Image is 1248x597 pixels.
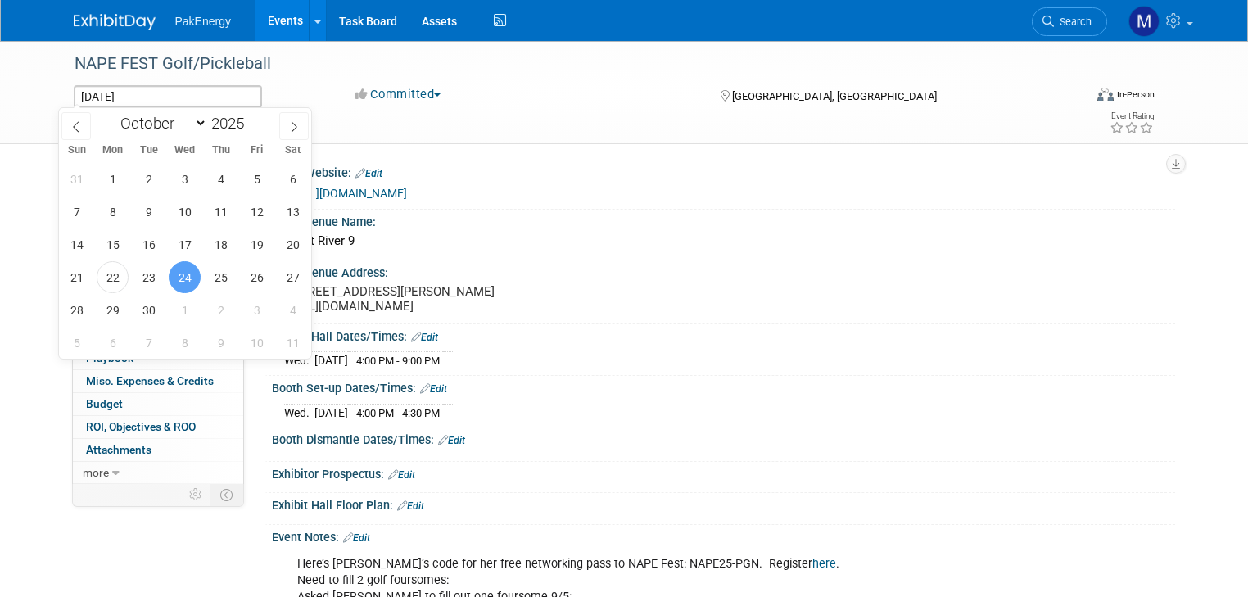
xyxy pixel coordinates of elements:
[61,228,93,260] span: September 14, 2025
[290,284,631,314] pre: [STREET_ADDRESS][PERSON_NAME] [URL][DOMAIN_NAME]
[169,196,201,228] span: September 10, 2025
[411,332,438,343] a: Edit
[732,90,937,102] span: [GEOGRAPHIC_DATA], [GEOGRAPHIC_DATA]
[73,370,243,392] a: Misc. Expenses & Credits
[420,383,447,395] a: Edit
[284,352,314,369] td: Wed.
[167,145,203,156] span: Wed
[169,228,201,260] span: September 17, 2025
[356,355,440,367] span: 4:00 PM - 9:00 PM
[388,469,415,481] a: Edit
[275,145,311,156] span: Sat
[812,557,836,571] a: here
[277,228,309,260] span: September 20, 2025
[205,228,237,260] span: September 18, 2025
[74,85,262,108] input: Event Start Date - End Date
[241,294,273,326] span: October 3, 2025
[97,327,129,359] span: October 6, 2025
[133,261,165,293] span: September 23, 2025
[438,435,465,446] a: Edit
[205,261,237,293] span: September 25, 2025
[210,484,243,505] td: Toggle Event Tabs
[277,196,309,228] span: September 13, 2025
[241,261,273,293] span: September 26, 2025
[272,376,1175,397] div: Booth Set-up Dates/Times:
[284,404,314,421] td: Wed.
[133,228,165,260] span: September 16, 2025
[284,228,1163,254] div: East River 9
[277,294,309,326] span: October 4, 2025
[97,163,129,195] span: September 1, 2025
[314,404,348,421] td: [DATE]
[203,145,239,156] span: Thu
[69,49,1063,79] div: NAPE FEST Golf/Pickleball
[175,15,231,28] span: PakEnergy
[169,163,201,195] span: September 3, 2025
[86,397,123,410] span: Budget
[205,327,237,359] span: October 9, 2025
[74,14,156,30] img: ExhibitDay
[207,114,256,133] input: Year
[73,393,243,415] a: Budget
[1054,16,1092,28] span: Search
[239,145,275,156] span: Fri
[995,85,1155,110] div: Event Format
[397,500,424,512] a: Edit
[61,163,93,195] span: August 31, 2025
[61,261,93,293] span: September 21, 2025
[73,416,243,438] a: ROI, Objectives & ROO
[277,261,309,293] span: September 27, 2025
[59,145,95,156] span: Sun
[272,260,1175,281] div: Event Venue Address:
[1110,112,1154,120] div: Event Rating
[205,196,237,228] span: September 11, 2025
[1128,6,1160,37] img: Mary Walker
[241,163,273,195] span: September 5, 2025
[169,261,201,293] span: September 24, 2025
[133,163,165,195] span: September 2, 2025
[97,196,129,228] span: September 8, 2025
[131,145,167,156] span: Tue
[95,145,131,156] span: Mon
[277,163,309,195] span: September 6, 2025
[83,466,109,479] span: more
[169,327,201,359] span: October 8, 2025
[86,420,196,433] span: ROI, Objectives & ROO
[343,532,370,544] a: Edit
[182,484,210,505] td: Personalize Event Tab Strip
[277,327,309,359] span: October 11, 2025
[1032,7,1107,36] a: Search
[133,327,165,359] span: October 7, 2025
[241,228,273,260] span: September 19, 2025
[314,352,348,369] td: [DATE]
[61,327,93,359] span: October 5, 2025
[272,427,1175,449] div: Booth Dismantle Dates/Times:
[292,187,407,200] a: [URL][DOMAIN_NAME]
[73,439,243,461] a: Attachments
[272,462,1175,483] div: Exhibitor Prospectus:
[61,294,93,326] span: September 28, 2025
[86,443,151,456] span: Attachments
[86,374,214,387] span: Misc. Expenses & Credits
[205,163,237,195] span: September 4, 2025
[113,113,207,133] select: Month
[350,86,447,103] button: Committed
[272,493,1175,514] div: Exhibit Hall Floor Plan:
[272,324,1175,346] div: Exhibit Hall Dates/Times:
[169,294,201,326] span: October 1, 2025
[241,327,273,359] span: October 10, 2025
[1097,88,1114,101] img: Format-Inperson.png
[272,525,1175,546] div: Event Notes:
[73,462,243,484] a: more
[272,161,1175,182] div: Event Website:
[241,196,273,228] span: September 12, 2025
[97,261,129,293] span: September 22, 2025
[61,196,93,228] span: September 7, 2025
[97,294,129,326] span: September 29, 2025
[355,168,382,179] a: Edit
[133,294,165,326] span: September 30, 2025
[272,210,1175,230] div: Event Venue Name:
[356,407,440,419] span: 4:00 PM - 4:30 PM
[205,294,237,326] span: October 2, 2025
[1116,88,1155,101] div: In-Person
